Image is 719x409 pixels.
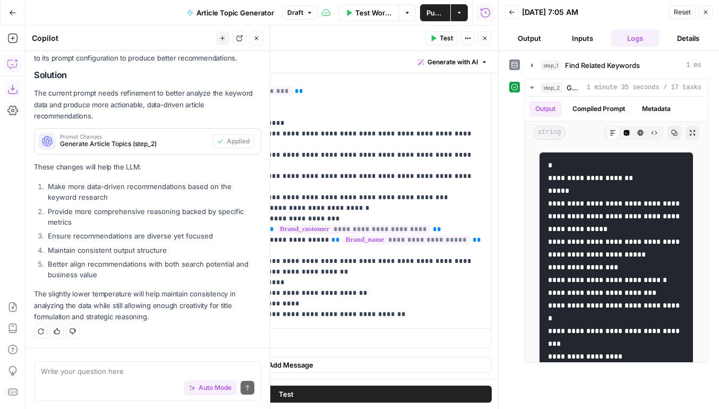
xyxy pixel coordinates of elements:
[425,31,458,45] button: Test
[279,389,294,399] span: Test
[45,231,261,241] li: Ensure recommendations are diverse yet focused
[339,4,399,21] button: Test Workflow
[611,30,660,47] button: Logs
[34,288,261,322] p: The slightly lower temperature will help maintain consistency in analyzing the data while still a...
[567,82,583,93] span: Generate Article Topics
[80,357,492,373] button: Add Message
[45,206,261,227] li: Provide more comprehensive reasoning backed by specific metrics
[34,161,261,173] p: These changes will help the LLM:
[636,101,677,117] button: Metadata
[664,30,713,47] button: Details
[60,134,208,139] span: Prompt Changes
[686,61,701,70] span: 1 ms
[414,55,492,69] button: Generate with AI
[420,4,450,21] button: Publish
[184,381,236,395] button: Auto Mode
[287,8,303,18] span: Draft
[669,5,696,19] button: Reset
[45,181,261,202] li: Make more data-driven recommendations based on the keyword research
[566,101,631,117] button: Compiled Prompt
[227,137,250,146] span: Applied
[529,101,562,117] button: Output
[525,97,708,362] div: 1 minute 35 seconds / 17 tasks
[533,126,566,140] span: string
[541,82,562,93] span: step_2
[45,259,261,280] li: Better align recommendations with both search potential and business value
[558,30,607,47] button: Inputs
[541,60,561,71] span: step_1
[440,33,453,43] span: Test
[196,7,274,18] span: Article Topic Generator
[525,57,708,74] button: 1 ms
[565,60,640,71] span: Find Related Keywords
[355,7,392,18] span: Test Workflow
[32,33,212,44] div: Copilot
[426,7,444,18] span: Publish
[212,134,254,148] button: Applied
[60,139,208,149] span: Generate Article Topics (step_2)
[79,42,153,51] a: Generate Article Topics
[505,30,554,47] button: Output
[74,51,498,73] div: Write your prompt
[427,57,478,67] span: Generate with AI
[268,360,313,370] span: Add Message
[199,383,232,393] span: Auto Mode
[181,4,280,21] button: Article Topic Generator
[34,88,261,121] p: The current prompt needs refinement to better analyze the keyword data and produce more actionabl...
[283,6,318,20] button: Draft
[525,79,708,96] button: 1 minute 35 seconds / 17 tasks
[34,70,261,80] h2: Solution
[34,41,261,64] p: I'll analyze the step and suggest improvements to its prompt configuration to produce better reco...
[45,245,261,255] li: Maintain consistent output structure
[587,83,701,92] span: 1 minute 35 seconds / 17 tasks
[80,386,492,403] button: Test
[674,7,691,17] span: Reset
